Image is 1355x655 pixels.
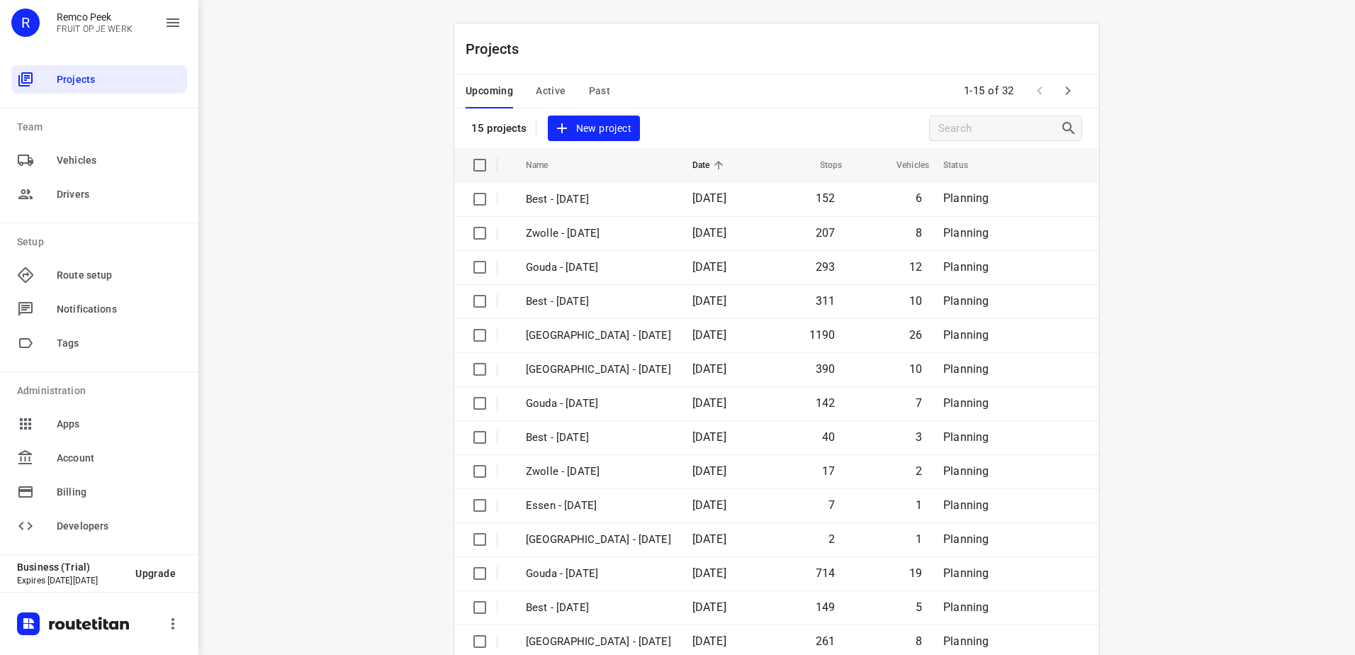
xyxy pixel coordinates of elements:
span: Vehicles [57,153,181,168]
p: FRUIT OP JE WERK [57,24,133,34]
span: 207 [816,226,836,240]
span: Planning [943,498,989,512]
span: Planning [943,328,989,342]
div: Drivers [11,180,187,208]
p: Gouda - Thursday [526,566,671,582]
p: Zwolle - Thursday [526,634,671,650]
span: Planning [943,260,989,274]
span: [DATE] [692,566,726,580]
span: 390 [816,362,836,376]
span: 12 [909,260,922,274]
span: 311 [816,294,836,308]
p: Antwerpen - Thursday [526,532,671,548]
span: Stops [802,157,843,174]
span: Active [536,82,566,100]
span: 142 [816,396,836,410]
span: Planning [943,600,989,614]
span: 1 [916,498,922,512]
p: Gouda - Friday [526,396,671,412]
p: Zwolle - Wednesday [526,327,671,344]
p: Projects [466,38,531,60]
div: Tags [11,329,187,357]
span: [DATE] [692,294,726,308]
span: Planning [943,191,989,205]
span: [DATE] [692,191,726,205]
span: 7 [828,498,835,512]
input: Search projects [938,118,1060,140]
span: 1 [916,532,922,546]
p: Business (Trial) [17,561,124,573]
span: 10 [909,294,922,308]
div: Developers [11,512,187,540]
button: Upgrade [124,561,187,586]
span: Account [57,451,181,466]
span: [DATE] [692,532,726,546]
span: Planning [943,532,989,546]
span: Projects [57,72,181,87]
span: Billing [57,485,181,500]
span: [DATE] [692,260,726,274]
span: Planning [943,566,989,580]
span: 2 [828,532,835,546]
span: 26 [909,328,922,342]
span: Planning [943,362,989,376]
p: Gouda - Friday [526,259,671,276]
span: Previous Page [1025,77,1054,105]
span: [DATE] [692,498,726,512]
p: Zwolle - Friday [526,225,671,242]
div: R [11,9,40,37]
p: Remco Peek [57,11,133,23]
p: Setup [17,235,187,250]
p: Zwolle - Tuesday [526,362,671,378]
span: [DATE] [692,600,726,614]
span: [DATE] [692,362,726,376]
span: 6 [916,191,922,205]
span: 261 [816,634,836,648]
span: Planning [943,464,989,478]
span: Planning [943,226,989,240]
p: Expires [DATE][DATE] [17,576,124,586]
p: Administration [17,384,187,398]
div: Route setup [11,261,187,289]
span: [DATE] [692,430,726,444]
span: 714 [816,566,836,580]
span: Planning [943,396,989,410]
span: Apps [57,417,181,432]
span: Route setup [57,268,181,283]
span: Developers [57,519,181,534]
p: Best - Thursday [526,600,671,616]
span: 7 [916,396,922,410]
div: Notifications [11,295,187,323]
span: Planning [943,634,989,648]
span: Status [943,157,986,174]
p: Team [17,120,187,135]
p: Best - Friday [526,430,671,446]
span: Notifications [57,302,181,317]
span: New project [556,120,631,138]
span: [DATE] [692,464,726,478]
span: Drivers [57,187,181,202]
div: Account [11,444,187,472]
p: Essen - Friday [526,498,671,514]
span: 2 [916,464,922,478]
div: Vehicles [11,146,187,174]
p: Best - Friday [526,191,671,208]
p: Best - Thursday [526,293,671,310]
span: [DATE] [692,634,726,648]
span: Planning [943,294,989,308]
span: 1190 [809,328,836,342]
span: 152 [816,191,836,205]
span: 19 [909,566,922,580]
span: 10 [909,362,922,376]
span: 40 [822,430,835,444]
p: 15 projects [471,122,527,135]
div: Search [1060,120,1081,137]
span: 149 [816,600,836,614]
div: Apps [11,410,187,438]
span: Vehicles [878,157,929,174]
span: 3 [916,430,922,444]
span: [DATE] [692,328,726,342]
span: Past [589,82,611,100]
button: New project [548,116,640,142]
span: Tags [57,336,181,351]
